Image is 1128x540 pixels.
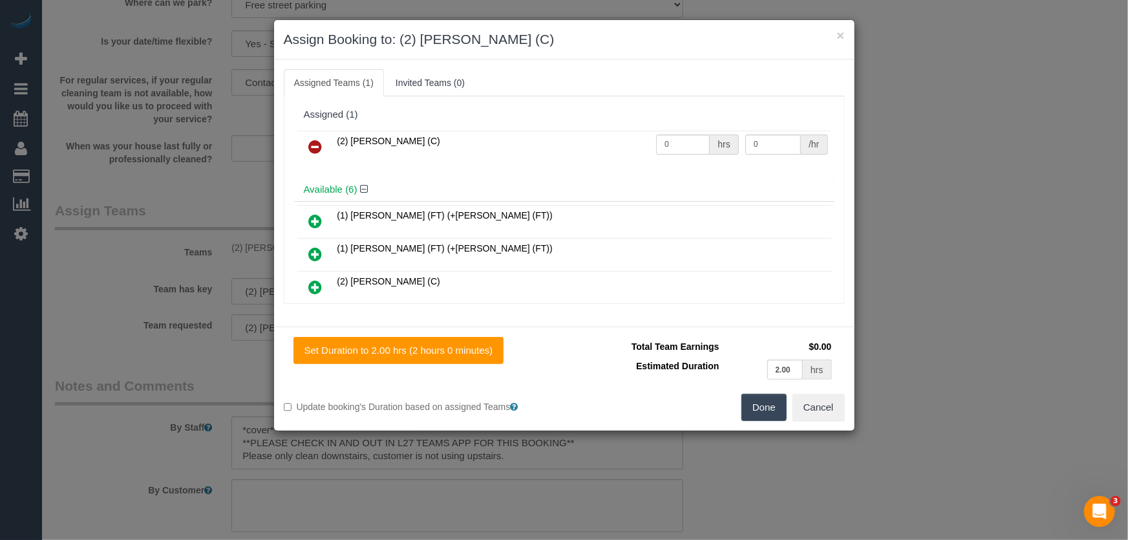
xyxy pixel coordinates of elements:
a: Assigned Teams (1) [284,69,384,96]
span: (2) [PERSON_NAME] (C) [337,136,440,146]
td: $0.00 [723,337,835,356]
div: /hr [801,135,827,155]
td: Total Team Earnings [574,337,723,356]
h3: Assign Booking to: (2) [PERSON_NAME] (C) [284,30,845,49]
a: Invited Teams (0) [385,69,475,96]
div: hrs [803,360,831,380]
span: (1) [PERSON_NAME] (FT) (+[PERSON_NAME] (FT)) [337,243,553,254]
span: (2) [PERSON_NAME] (C) [337,276,440,286]
h4: Available (6) [304,184,825,195]
button: Done [741,394,787,421]
span: 3 [1111,496,1121,506]
span: Estimated Duration [636,361,719,371]
button: Cancel [793,394,845,421]
iframe: Intercom live chat [1084,496,1115,527]
button: Set Duration to 2.00 hrs (2 hours 0 minutes) [293,337,504,364]
div: hrs [710,135,738,155]
label: Update booking's Duration based on assigned Teams [284,400,555,413]
div: Assigned (1) [304,109,825,120]
input: Update booking's Duration based on assigned Teams [284,403,292,411]
button: × [836,28,844,42]
span: (1) [PERSON_NAME] (FT) (+[PERSON_NAME] (FT)) [337,210,553,221]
